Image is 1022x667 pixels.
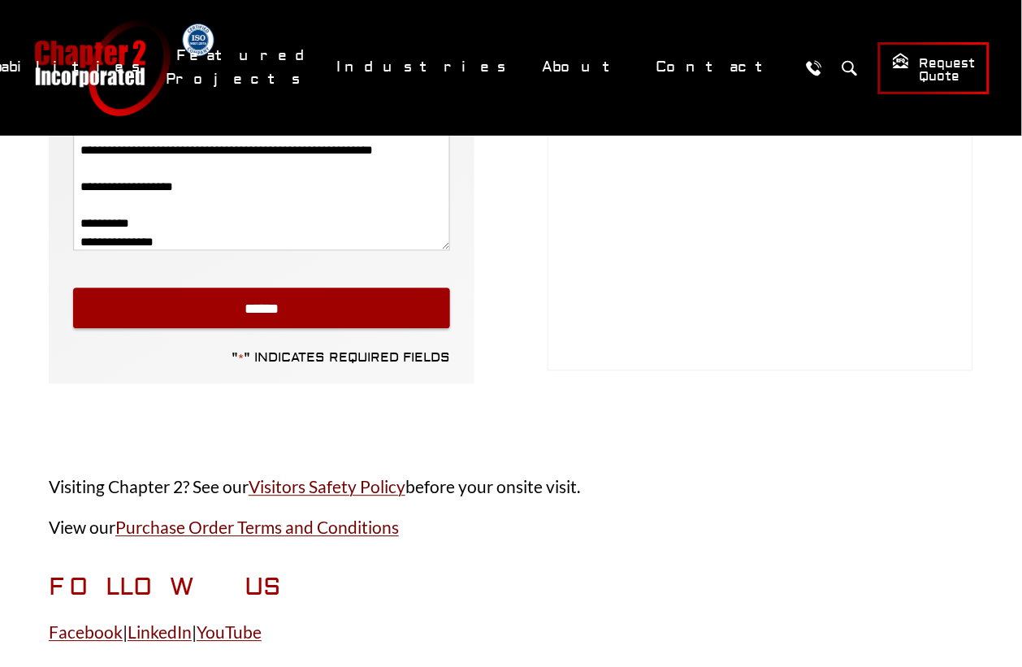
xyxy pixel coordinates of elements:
p: View our [49,514,973,542]
h3: FOLLOW US [49,574,973,603]
p: Visiting Chapter 2? See our before your onsite visit. [49,474,973,501]
button: Search [834,53,864,83]
p: " " indicates required fields [232,350,450,367]
span: Request Quote [892,52,976,85]
a: Call Us [799,53,829,83]
a: Request Quote [878,42,990,94]
a: Chapter 2 Incorporated [32,19,171,116]
a: About [531,50,637,84]
a: Contact [645,50,790,84]
p: | | [49,619,973,647]
a: Facebook [49,622,123,643]
a: Industries [326,50,523,84]
a: Visitors Safety Policy [249,477,405,497]
a: YouTube [197,622,262,643]
a: Featured Projects [166,38,318,97]
a: LinkedIn [128,622,192,643]
a: Purchase Order Terms and Conditions [115,518,399,538]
